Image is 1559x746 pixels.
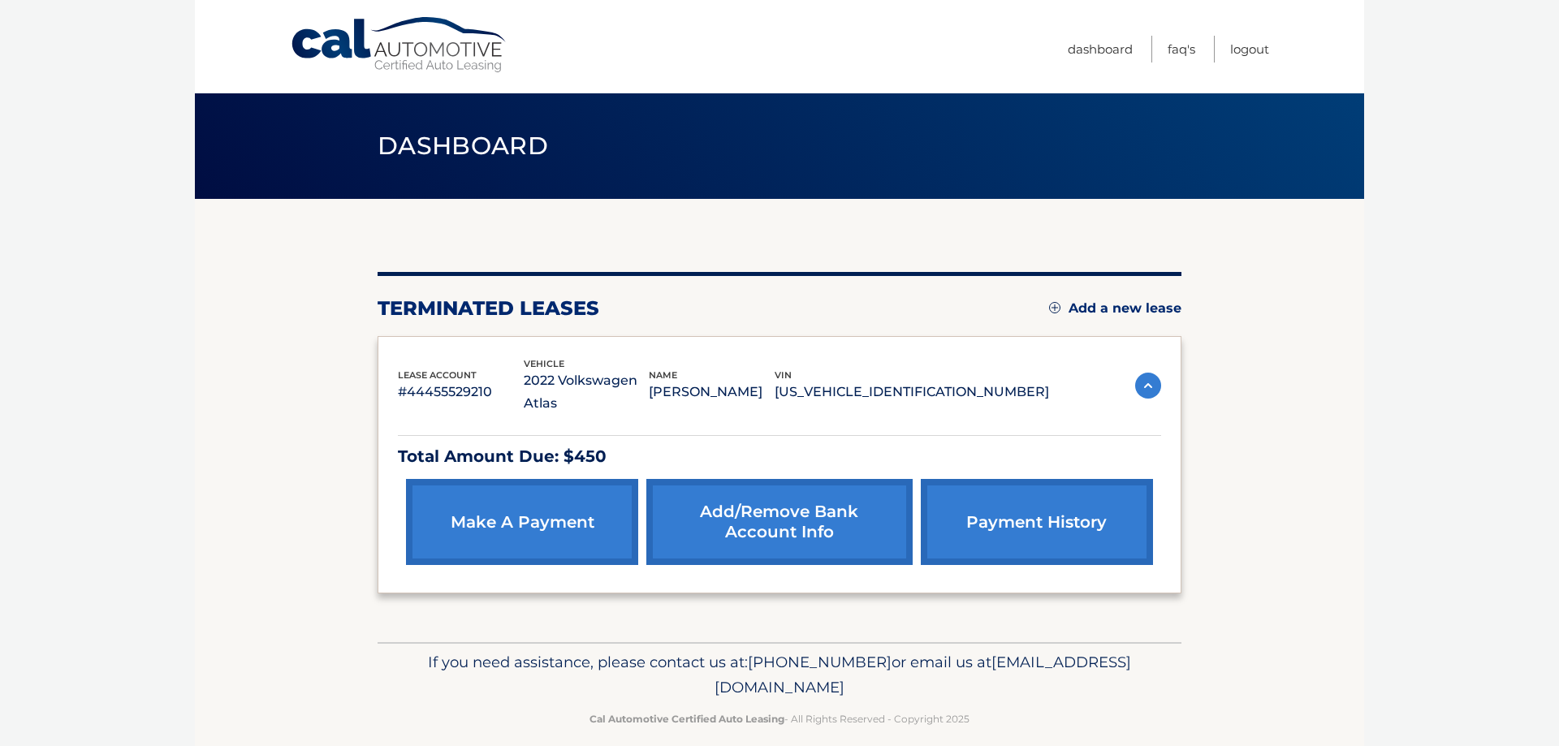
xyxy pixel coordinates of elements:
[1068,36,1133,63] a: Dashboard
[775,381,1049,403] p: [US_VEHICLE_IDENTIFICATION_NUMBER]
[921,479,1153,565] a: payment history
[524,369,650,415] p: 2022 Volkswagen Atlas
[524,358,564,369] span: vehicle
[388,649,1171,701] p: If you need assistance, please contact us at: or email us at
[290,16,509,74] a: Cal Automotive
[748,653,892,671] span: [PHONE_NUMBER]
[1049,300,1181,317] a: Add a new lease
[646,479,912,565] a: Add/Remove bank account info
[1230,36,1269,63] a: Logout
[649,369,677,381] span: name
[378,296,599,321] h2: terminated leases
[1135,373,1161,399] img: accordion-active.svg
[378,131,548,161] span: Dashboard
[406,479,638,565] a: make a payment
[388,710,1171,727] p: - All Rights Reserved - Copyright 2025
[398,442,1161,471] p: Total Amount Due: $450
[775,369,792,381] span: vin
[398,369,477,381] span: lease account
[649,381,775,403] p: [PERSON_NAME]
[1168,36,1195,63] a: FAQ's
[1049,302,1060,313] img: add.svg
[398,381,524,403] p: #44455529210
[589,713,784,725] strong: Cal Automotive Certified Auto Leasing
